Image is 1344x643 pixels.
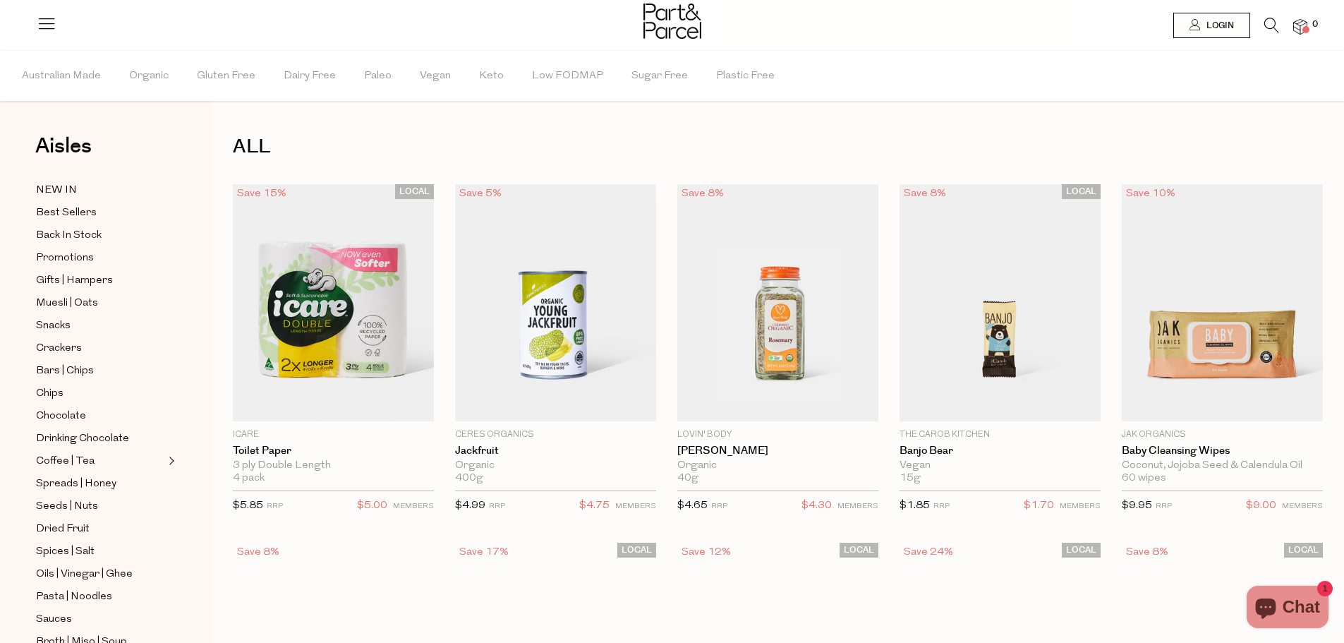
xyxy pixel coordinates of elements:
a: Pasta | Noodles [36,588,164,606]
div: Vegan [900,459,1101,472]
div: Save 8% [233,543,284,562]
span: LOCAL [617,543,656,558]
a: Crackers [36,339,164,357]
span: Muesli | Oats [36,295,98,312]
span: Paleo [364,52,392,101]
div: Save 10% [1122,184,1180,203]
span: Promotions [36,250,94,267]
span: $4.30 [801,497,832,515]
span: 400g [455,472,483,485]
span: Oils | Vinegar | Ghee [36,566,133,583]
inbox-online-store-chat: Shopify online store chat [1242,586,1333,632]
span: LOCAL [1062,543,1101,558]
small: MEMBERS [393,503,434,510]
a: Chocolate [36,407,164,425]
a: Best Sellers [36,204,164,222]
small: MEMBERS [615,503,656,510]
a: Spreads | Honey [36,475,164,493]
p: icare [233,428,434,441]
span: 40g [677,472,698,485]
span: Coffee | Tea [36,453,95,470]
div: Organic [455,459,656,472]
img: Jackfruit [455,184,656,421]
span: $1.70 [1024,497,1054,515]
small: MEMBERS [1060,503,1101,510]
span: Aisles [35,131,92,162]
a: Aisles [35,136,92,171]
a: Seeds | Nuts [36,498,164,515]
span: $4.99 [455,500,485,511]
span: Organic [129,52,169,101]
div: Save 8% [900,184,950,203]
img: Toilet Paper [233,184,434,421]
img: Part&Parcel [643,4,701,39]
span: Keto [479,52,504,101]
span: 60 wipes [1122,472,1166,485]
small: RRP [933,503,950,510]
a: Oils | Vinegar | Ghee [36,565,164,583]
span: 4 pack [233,472,265,485]
span: Login [1203,20,1234,32]
a: Jackfruit [455,445,656,457]
span: Spices | Salt [36,543,95,560]
div: Save 17% [455,543,513,562]
span: Pasta | Noodles [36,589,112,606]
div: Organic [677,459,878,472]
div: Coconut, Jojoba Seed & Calendula Oil [1122,459,1323,472]
span: LOCAL [1284,543,1323,558]
small: MEMBERS [1282,503,1323,510]
span: Seeds | Nuts [36,498,98,515]
span: Chips [36,385,63,402]
div: 3 ply Double Length [233,459,434,472]
span: Dried Fruit [36,521,90,538]
a: Bars | Chips [36,362,164,380]
span: Crackers [36,340,82,357]
span: 0 [1309,18,1321,31]
a: Back In Stock [36,227,164,244]
span: Drinking Chocolate [36,431,129,447]
div: Save 15% [233,184,291,203]
span: $9.95 [1122,500,1152,511]
span: $5.85 [233,500,263,511]
span: Plastic Free [716,52,775,101]
span: LOCAL [840,543,878,558]
a: Banjo Bear [900,445,1101,457]
span: NEW IN [36,182,77,199]
p: Lovin' Body [677,428,878,441]
small: RRP [711,503,727,510]
a: Baby Cleansing Wipes [1122,445,1323,457]
span: Snacks [36,318,71,335]
small: RRP [267,503,283,510]
a: Gifts | Hampers [36,272,164,289]
p: Jak Organics [1122,428,1323,441]
a: 0 [1293,19,1307,34]
a: Promotions [36,249,164,267]
small: RRP [1156,503,1172,510]
span: Sugar Free [631,52,688,101]
a: Spices | Salt [36,543,164,560]
span: Vegan [420,52,451,101]
p: Ceres Organics [455,428,656,441]
span: Chocolate [36,408,86,425]
span: Sauces [36,611,72,628]
span: Spreads | Honey [36,476,116,493]
span: Dairy Free [284,52,336,101]
a: NEW IN [36,181,164,199]
span: $4.75 [579,497,610,515]
a: Dried Fruit [36,520,164,538]
span: Back In Stock [36,227,102,244]
span: Best Sellers [36,205,97,222]
span: Low FODMAP [532,52,603,101]
span: 15g [900,472,921,485]
div: Save 8% [1122,543,1173,562]
span: $4.65 [677,500,708,511]
small: RRP [489,503,505,510]
button: Expand/Collapse Coffee | Tea [165,452,175,469]
div: Save 12% [677,543,735,562]
p: The Carob Kitchen [900,428,1101,441]
span: LOCAL [1062,184,1101,199]
a: Chips [36,385,164,402]
span: LOCAL [395,184,434,199]
a: Snacks [36,317,164,335]
span: $5.00 [357,497,387,515]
